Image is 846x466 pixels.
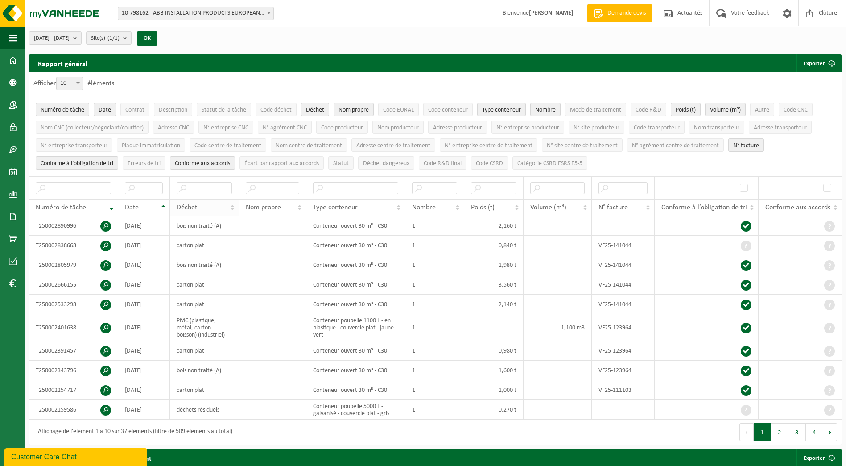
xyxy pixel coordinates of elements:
span: Adresse transporteur [754,125,807,131]
td: Conteneur poubelle 5000 L - galvanisé - couvercle plat - gris [306,400,405,420]
td: carton plat [170,275,239,295]
button: Écart par rapport aux accordsÉcart par rapport aux accords: Activate to sort [239,156,324,170]
button: Numéro de tâcheNuméro de tâche: Activate to remove sorting [36,103,89,116]
td: [DATE] [118,314,170,341]
span: Conforme à l’obligation de tri [661,204,747,211]
button: Déchet dangereux : Activate to sort [358,156,414,170]
td: 0,980 t [464,341,524,361]
button: N° site centre de traitementN° site centre de traitement: Activate to sort [542,138,623,152]
span: Code EURAL [383,107,414,113]
td: [DATE] [118,361,170,380]
span: Erreurs de tri [128,160,161,167]
span: Code CSRD [476,160,503,167]
button: DescriptionDescription: Activate to sort [154,103,192,116]
span: N° entreprise transporteur [41,142,107,149]
td: VF25-141044 [592,236,655,255]
button: Code CNCCode CNC: Activate to sort [779,103,813,116]
button: 1 [754,423,771,441]
button: OK [137,31,157,46]
span: Conforme à l’obligation de tri [41,160,113,167]
td: T250002838668 [29,236,118,255]
span: 10-798162 - ABB INSTALLATION PRODUCTS EUROPEAN CENTRE SA - HOUDENG-GOEGNIES [118,7,273,20]
td: T250002343796 [29,361,118,380]
span: 10 [56,77,83,90]
button: N° agrément centre de traitementN° agrément centre de traitement: Activate to sort [627,138,724,152]
button: Poids (t)Poids (t): Activate to sort [671,103,701,116]
td: T250002254717 [29,380,118,400]
span: Statut [333,160,349,167]
td: Conteneur ouvert 30 m³ - C30 [306,275,405,295]
td: VF25-141044 [592,295,655,314]
button: Previous [739,423,754,441]
span: Type conteneur [482,107,521,113]
button: N° entreprise centre de traitementN° entreprise centre de traitement: Activate to sort [440,138,537,152]
td: VF25-123964 [592,361,655,380]
span: Mode de traitement [570,107,621,113]
span: N° entreprise centre de traitement [445,142,532,149]
td: 1 [405,400,464,420]
span: Autre [755,107,769,113]
button: N° factureN° facture: Activate to sort [728,138,764,152]
button: Code transporteurCode transporteur: Activate to sort [629,121,685,134]
button: 3 [788,423,806,441]
td: T250002805979 [29,255,118,275]
button: Code EURALCode EURAL: Activate to sort [378,103,419,116]
td: 1 [405,314,464,341]
span: Conforme aux accords [765,204,830,211]
span: Volume (m³) [710,107,741,113]
span: N° facture [733,142,759,149]
td: 3,560 t [464,275,524,295]
button: Exporter [796,54,841,72]
button: 2 [771,423,788,441]
td: Conteneur ouvert 30 m³ - C30 [306,380,405,400]
td: carton plat [170,295,239,314]
span: Code déchet [260,107,292,113]
a: Demande devis [587,4,652,22]
button: NombreNombre: Activate to sort [530,103,561,116]
button: DéchetDéchet: Activate to sort [301,103,329,116]
label: Afficher éléments [33,80,114,87]
td: Conteneur ouvert 30 m³ - C30 [306,341,405,361]
td: [DATE] [118,216,170,236]
td: T250002533298 [29,295,118,314]
td: 2,140 t [464,295,524,314]
button: Statut de la tâcheStatut de la tâche: Activate to sort [197,103,251,116]
span: Numéro de tâche [41,107,84,113]
span: N° site producteur [574,125,619,131]
td: T250002890996 [29,216,118,236]
span: Nom propre [338,107,369,113]
td: 1 [405,341,464,361]
span: N° agrément CNC [263,125,307,131]
button: Catégorie CSRD ESRS E5-5Catégorie CSRD ESRS E5-5: Activate to sort [512,156,587,170]
button: Nom CNC (collecteur/négociant/courtier)Nom CNC (collecteur/négociant/courtier): Activate to sort [36,121,149,134]
td: bois non traité (A) [170,216,239,236]
span: Code producteur [321,125,363,131]
button: Type conteneurType conteneur: Activate to sort [477,103,526,116]
td: [DATE] [118,236,170,255]
button: Code déchetCode déchet: Activate to sort [256,103,297,116]
span: Volume (m³) [530,204,566,211]
span: Déchet [177,204,197,211]
td: 1 [405,255,464,275]
button: 4 [806,423,823,441]
span: Date [125,204,139,211]
td: 2,160 t [464,216,524,236]
span: Code CNC [784,107,808,113]
span: Nom transporteur [694,125,739,131]
span: 10-798162 - ABB INSTALLATION PRODUCTS EUROPEAN CENTRE SA - HOUDENG-GOEGNIES [118,7,274,20]
span: Code R&D final [424,160,462,167]
td: 1 [405,216,464,236]
span: Nom producteur [377,125,419,131]
td: VF25-111103 [592,380,655,400]
button: Adresse transporteurAdresse transporteur: Activate to sort [749,121,812,134]
button: Code conteneurCode conteneur: Activate to sort [423,103,473,116]
button: ContratContrat: Activate to sort [120,103,149,116]
span: Poids (t) [676,107,696,113]
button: Adresse centre de traitementAdresse centre de traitement: Activate to sort [351,138,435,152]
button: Mode de traitementMode de traitement: Activate to sort [565,103,626,116]
td: 1,000 t [464,380,524,400]
span: N° agrément centre de traitement [632,142,719,149]
span: Nom CNC (collecteur/négociant/courtier) [41,125,144,131]
button: Adresse CNCAdresse CNC: Activate to sort [153,121,194,134]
